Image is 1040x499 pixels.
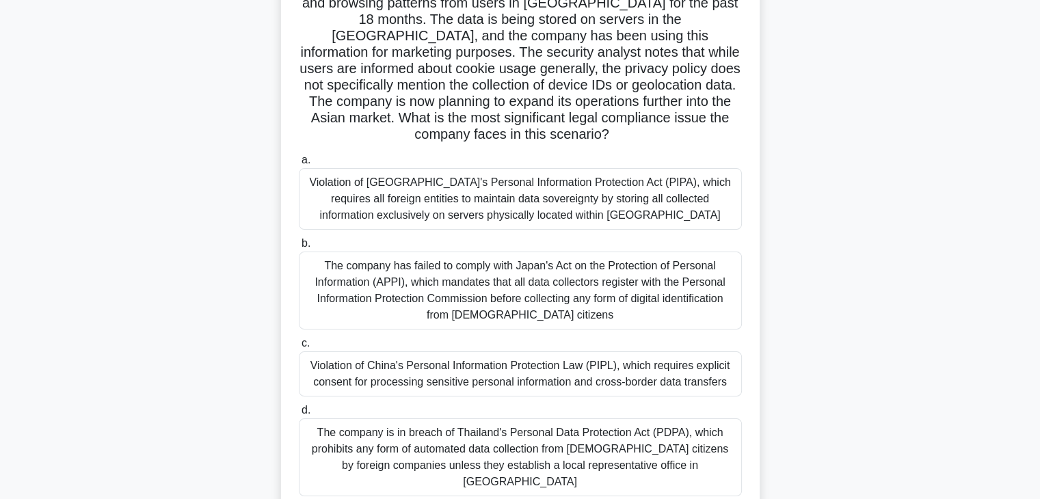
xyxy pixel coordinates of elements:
span: d. [302,404,310,416]
div: The company has failed to comply with Japan's Act on the Protection of Personal Information (APPI... [299,252,742,329]
div: The company is in breach of Thailand's Personal Data Protection Act (PDPA), which prohibits any f... [299,418,742,496]
span: a. [302,154,310,165]
div: Violation of [GEOGRAPHIC_DATA]'s Personal Information Protection Act (PIPA), which requires all f... [299,168,742,230]
div: Violation of China's Personal Information Protection Law (PIPL), which requires explicit consent ... [299,351,742,396]
span: c. [302,337,310,349]
span: b. [302,237,310,249]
